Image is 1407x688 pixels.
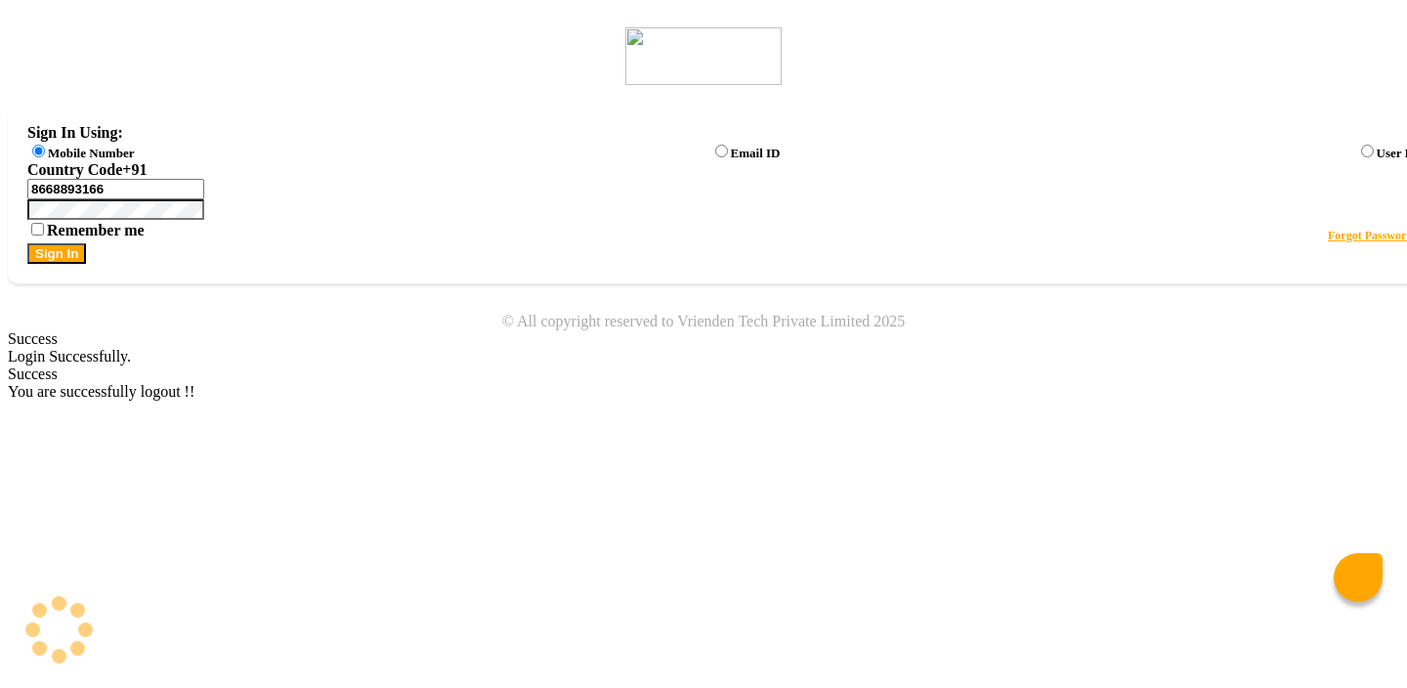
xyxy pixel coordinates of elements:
[1325,610,1387,668] iframe: chat widget
[27,243,86,264] button: Sign In
[8,365,1399,383] div: Success
[8,313,1399,330] div: © All copyright reserved to Vrienden Tech Private Limited 2025
[8,348,1399,365] div: Login Successfully.
[27,179,204,199] input: Username
[8,330,1399,348] div: Success
[27,199,204,220] input: Username
[731,146,781,160] label: Email ID
[8,383,1399,401] div: You are successfully logout !!
[31,223,44,236] input: Remember me
[27,124,123,141] label: Sign In Using:
[48,146,134,160] label: Mobile Number
[625,27,782,85] img: logo1.svg
[27,222,145,238] label: Remember me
